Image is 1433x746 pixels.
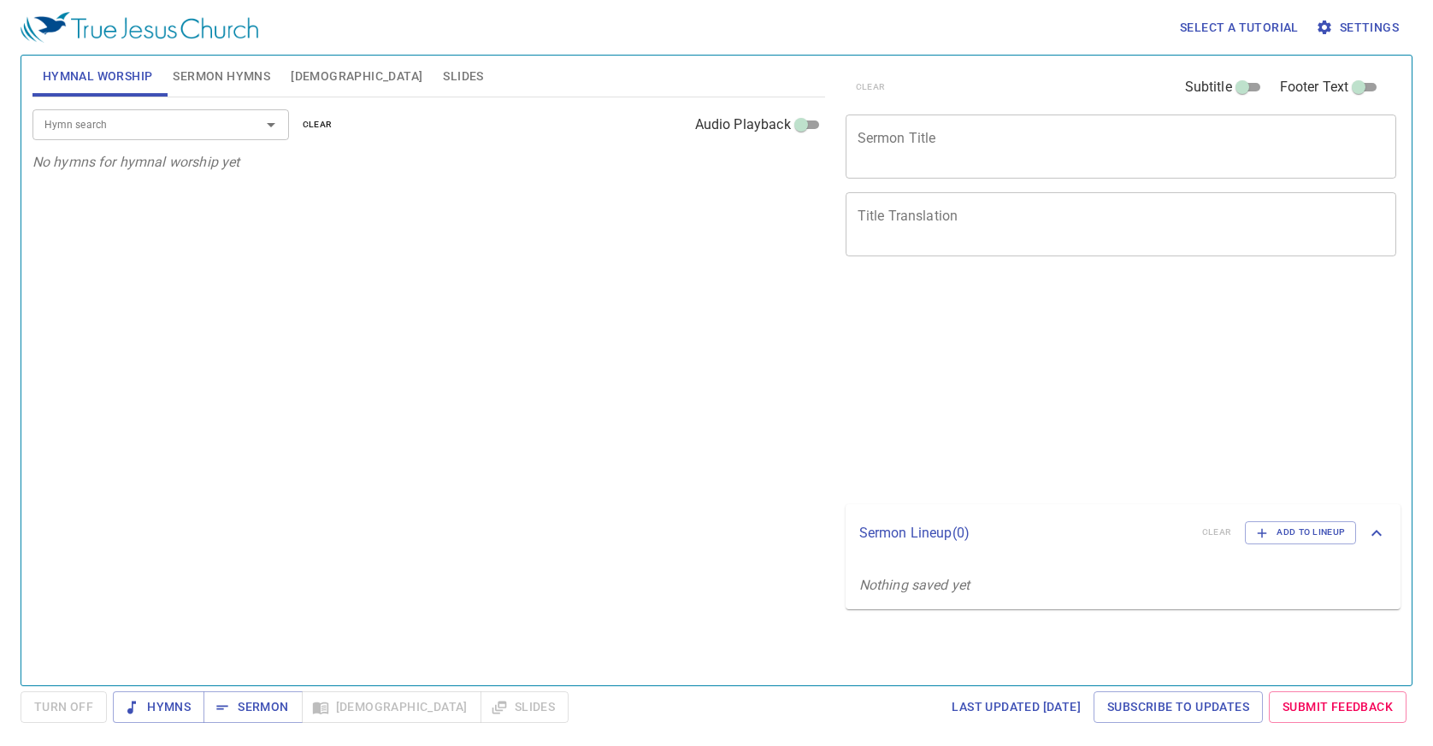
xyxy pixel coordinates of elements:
p: Sermon Lineup ( 0 ) [859,523,1188,543]
span: Add to Lineup [1256,525,1345,540]
a: Subscribe to Updates [1094,691,1263,723]
button: Hymns [113,691,204,723]
button: Open [259,113,283,137]
span: Footer Text [1280,77,1349,97]
span: [DEMOGRAPHIC_DATA] [291,66,422,87]
img: True Jesus Church [21,12,258,43]
span: Last updated [DATE] [952,696,1081,718]
span: Audio Playback [695,115,791,135]
span: Sermon Hymns [173,66,270,87]
span: clear [303,117,333,132]
button: Select a tutorial [1173,12,1306,44]
span: Submit Feedback [1283,696,1393,718]
iframe: from-child [839,274,1289,498]
button: clear [292,115,343,135]
span: Slides [443,66,483,87]
a: Submit Feedback [1269,691,1406,723]
span: Settings [1319,17,1399,38]
i: Nothing saved yet [859,577,970,593]
i: No hymns for hymnal worship yet [32,154,240,170]
span: Sermon [217,696,288,718]
button: Settings [1312,12,1406,44]
span: Hymnal Worship [43,66,153,87]
span: Hymns [127,696,191,718]
a: Last updated [DATE] [945,691,1088,723]
span: Subscribe to Updates [1107,696,1249,718]
button: Sermon [203,691,302,723]
div: Sermon Lineup(0)clearAdd to Lineup [846,504,1401,561]
span: Subtitle [1185,77,1232,97]
button: Add to Lineup [1245,521,1356,543]
span: Select a tutorial [1180,17,1299,38]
